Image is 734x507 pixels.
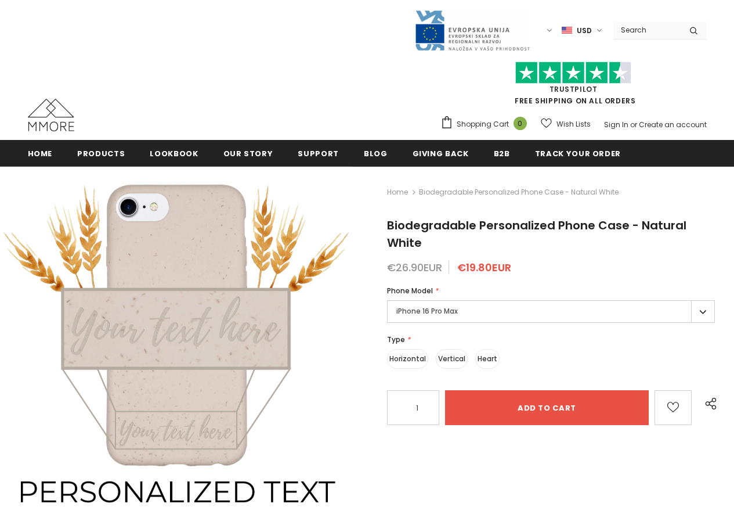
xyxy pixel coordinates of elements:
span: Our Story [223,148,273,159]
a: Products [77,140,125,166]
span: FREE SHIPPING ON ALL ORDERS [440,67,707,106]
a: Sign In [604,120,628,130]
span: Wish Lists [556,118,591,130]
input: Add to cart [445,390,649,425]
span: 0 [514,117,527,130]
label: Vertical [436,349,468,369]
span: €19.80EUR [457,260,511,275]
a: B2B [494,140,510,166]
span: Products [77,148,125,159]
img: USD [562,26,572,35]
a: Home [28,140,53,166]
span: Lookbook [150,148,198,159]
span: Biodegradable Personalized Phone Case - Natural White [419,185,619,199]
span: or [630,120,637,130]
a: Home [387,185,408,199]
span: support [298,148,339,159]
span: Giving back [413,148,469,159]
label: iPhone 16 Pro Max [387,300,715,323]
span: Shopping Cart [457,118,509,130]
img: MMORE Cases [28,99,74,131]
a: Track your order [535,140,621,166]
a: Blog [364,140,388,166]
span: Track your order [535,148,621,159]
a: Create an account [639,120,707,130]
span: Home [28,148,53,159]
label: Heart [475,349,500,369]
a: Javni Razpis [414,25,530,35]
span: €26.90EUR [387,260,442,275]
span: Biodegradable Personalized Phone Case - Natural White [387,217,686,251]
span: Type [387,335,405,344]
span: B2B [494,148,510,159]
a: Shopping Cart 0 [440,116,533,133]
a: Giving back [413,140,469,166]
span: Blog [364,148,388,159]
span: Phone Model [387,286,433,296]
img: Javni Razpis [414,9,530,52]
a: Trustpilot [549,84,598,94]
a: Our Story [223,140,273,166]
a: Wish Lists [541,114,591,134]
input: Search Site [614,21,681,38]
span: USD [577,25,592,37]
a: support [298,140,339,166]
label: Horizontal [387,349,428,369]
a: Lookbook [150,140,198,166]
img: Trust Pilot Stars [515,62,631,84]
